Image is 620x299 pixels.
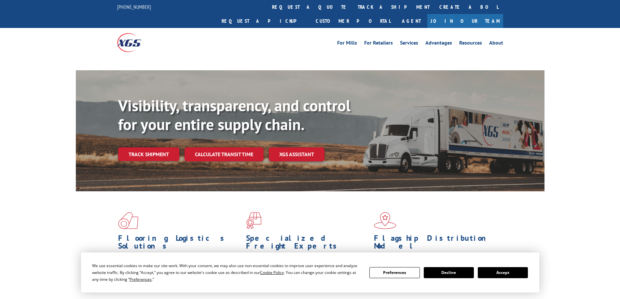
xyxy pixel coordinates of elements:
[92,262,362,283] div: We use essential cookies to make our site work. With your consent, we may also use non-essential ...
[374,212,396,229] img: xgs-icon-flagship-distribution-model-red
[374,234,497,253] h1: Flagship Distribution Model
[246,234,369,253] h1: Specialized Freight Experts
[369,267,420,278] button: Preferences
[364,40,393,48] a: For Retailers
[130,277,152,282] span: Preferences
[400,40,418,48] a: Services
[478,267,528,278] button: Accept
[260,270,284,275] span: Cookie Policy
[118,212,138,229] img: xgs-icon-total-supply-chain-intelligence-red
[118,147,179,161] a: Track shipment
[395,14,427,28] a: Agent
[489,40,503,48] a: About
[246,212,261,229] img: xgs-icon-focused-on-flooring-red
[81,252,539,292] div: Cookie Consent Prompt
[424,267,474,278] button: Decline
[185,147,264,161] a: Calculate transit time
[118,234,241,253] h1: Flooring Logistics Solutions
[269,147,324,161] a: XGS ASSISTANT
[217,14,311,28] a: Request a pickup
[459,40,482,48] a: Resources
[425,40,452,48] a: Advantages
[117,4,151,10] a: [PHONE_NUMBER]
[337,40,357,48] a: For Mills
[427,14,503,28] a: Join Our Team
[118,95,351,134] b: Visibility, transparency, and control for your entire supply chain.
[311,14,395,28] a: Customer Portal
